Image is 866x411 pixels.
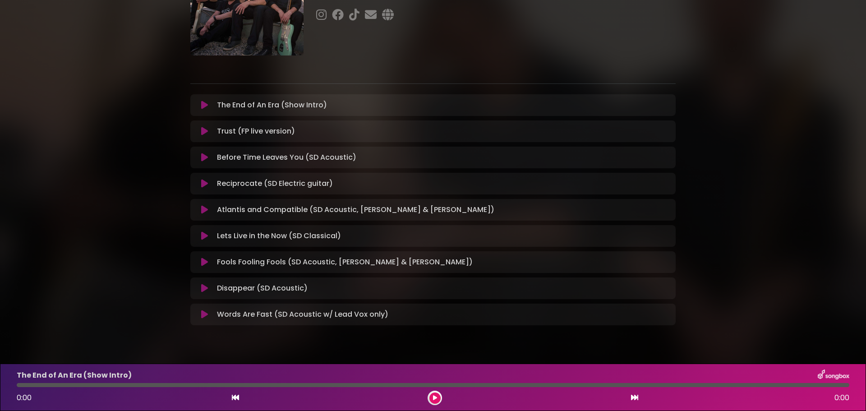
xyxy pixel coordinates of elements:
p: Atlantis and Compatible (SD Acoustic, [PERSON_NAME] & [PERSON_NAME]) [217,204,494,215]
p: Before Time Leaves You (SD Acoustic) [217,152,356,163]
p: Reciprocate (SD Electric guitar) [217,178,333,189]
p: Trust (FP live version) [217,126,295,137]
p: Disappear (SD Acoustic) [217,283,308,294]
p: Fools Fooling Fools (SD Acoustic, [PERSON_NAME] & [PERSON_NAME]) [217,257,473,268]
p: The End of An Era (Show Intro) [217,100,327,111]
p: Lets Live in the Now (SD Classical) [217,231,341,241]
p: Words Are Fast (SD Acoustic w/ Lead Vox only) [217,309,388,320]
